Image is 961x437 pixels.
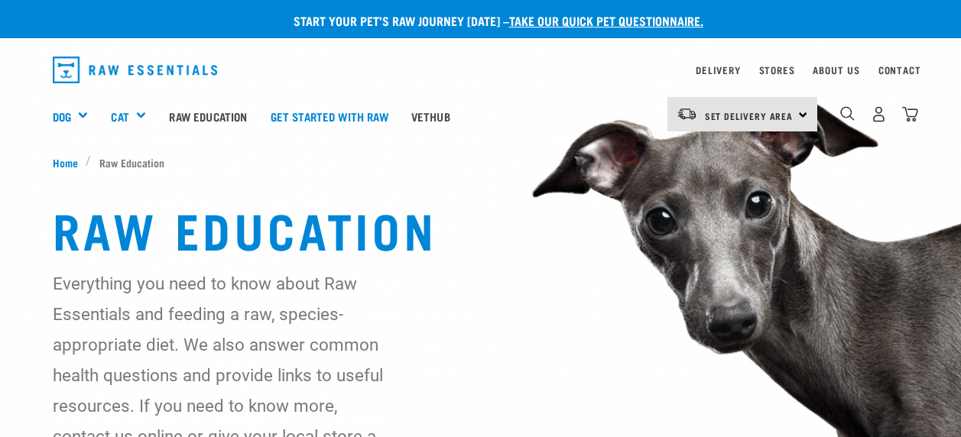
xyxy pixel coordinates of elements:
[878,67,921,73] a: Contact
[157,86,258,147] a: Raw Education
[509,17,703,24] a: take our quick pet questionnaire.
[400,86,462,147] a: Vethub
[677,107,697,121] img: van-moving.png
[41,50,921,89] nav: dropdown navigation
[813,67,859,73] a: About Us
[871,106,887,122] img: user.png
[259,86,400,147] a: Get started with Raw
[696,67,740,73] a: Delivery
[111,108,128,125] a: Cat
[53,154,78,170] span: Home
[53,57,218,83] img: Raw Essentials Logo
[705,113,794,118] span: Set Delivery Area
[902,106,918,122] img: home-icon@2x.png
[53,154,909,170] nav: breadcrumbs
[759,67,795,73] a: Stores
[53,108,71,125] a: Dog
[840,106,855,121] img: home-icon-1@2x.png
[53,201,909,256] h1: Raw Education
[53,154,86,170] a: Home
